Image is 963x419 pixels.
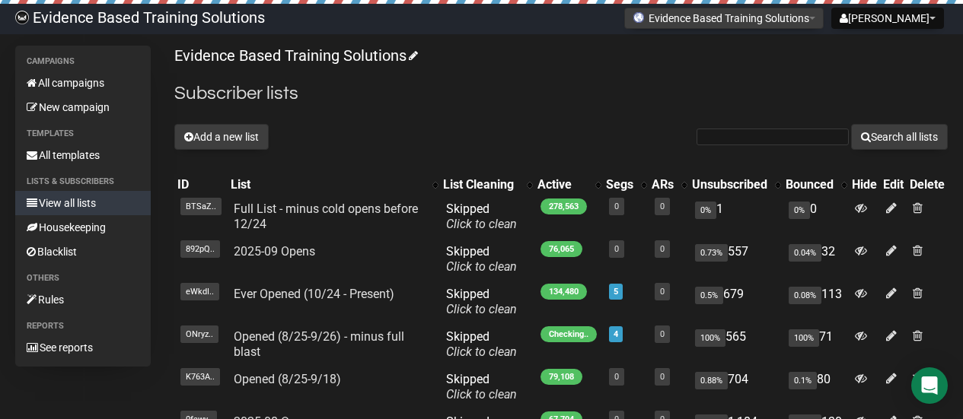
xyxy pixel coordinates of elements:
[783,281,849,323] td: 113
[446,372,517,402] span: Skipped
[174,46,416,65] a: Evidence Based Training Solutions
[660,202,665,211] a: 0
[15,191,151,215] a: View all lists
[15,11,29,24] img: 6a635aadd5b086599a41eda90e0773ac
[633,11,645,24] img: favicons
[15,317,151,335] li: Reports
[624,8,824,29] button: Evidence Based Training Solutions
[540,284,587,300] span: 134,480
[689,195,783,238] td: 1
[783,195,849,238] td: 0
[177,177,225,192] div: ID
[15,95,151,119] a: New campaign
[15,173,151,191] li: Lists & subscribers
[849,174,880,195] th: Hide: No sort applied, sorting is disabled
[446,329,517,359] span: Skipped
[907,174,948,195] th: Delete: No sort applied, sorting is disabled
[446,244,517,274] span: Skipped
[783,174,849,195] th: Bounced: No sort applied, activate to apply an ascending sort
[174,124,269,150] button: Add a new list
[446,344,517,359] a: Click to clean
[234,287,394,301] a: Ever Opened (10/24 - Present)
[910,177,945,192] div: Delete
[789,287,821,304] span: 0.08%
[880,174,907,195] th: Edit: No sort applied, sorting is disabled
[689,366,783,408] td: 704
[911,367,948,404] div: Open Intercom Messenger
[852,177,877,192] div: Hide
[614,202,619,211] a: 0
[695,287,723,304] span: 0.5%
[228,174,440,195] th: List: No sort applied, activate to apply an ascending sort
[443,177,519,192] div: List Cleaning
[660,329,665,339] a: 0
[614,329,618,339] a: 4
[446,259,517,274] a: Click to clean
[789,202,810,219] span: 0%
[180,325,218,343] span: ONryz..
[15,335,151,360] a: See reports
[180,240,220,258] span: 892pQ..
[174,174,228,195] th: ID: No sort applied, sorting is disabled
[789,244,821,262] span: 0.04%
[540,326,597,342] span: Checking..
[695,372,728,389] span: 0.88%
[446,217,517,231] a: Click to clean
[15,269,151,287] li: Others
[689,323,783,366] td: 565
[689,281,783,323] td: 679
[174,80,948,107] h2: Subscriber lists
[695,329,725,347] span: 100%
[660,244,665,254] a: 0
[786,177,834,192] div: Bounced
[851,124,948,150] button: Search all lists
[15,240,151,264] a: Blacklist
[446,387,517,402] a: Click to clean
[446,202,517,231] span: Skipped
[652,177,674,192] div: ARs
[534,174,603,195] th: Active: No sort applied, activate to apply an ascending sort
[446,302,517,316] a: Click to clean
[603,174,649,195] th: Segs: No sort applied, activate to apply an ascending sort
[15,215,151,240] a: Housekeeping
[660,287,665,297] a: 0
[789,372,817,389] span: 0.1%
[614,372,619,382] a: 0
[692,177,767,192] div: Unsubscribed
[689,174,783,195] th: Unsubscribed: No sort applied, activate to apply an ascending sort
[15,52,151,71] li: Campaigns
[180,368,220,386] span: K763A..
[15,287,151,312] a: Rules
[537,177,588,192] div: Active
[783,366,849,408] td: 80
[783,238,849,281] td: 32
[446,287,517,316] span: Skipped
[180,283,219,300] span: eWkdI..
[180,198,222,215] span: BTSaZ..
[15,71,151,95] a: All campaigns
[540,369,582,385] span: 79,108
[695,202,716,219] span: 0%
[649,174,689,195] th: ARs: No sort applied, activate to apply an ascending sort
[15,125,151,143] li: Templates
[540,198,587,214] span: 278,563
[831,8,944,29] button: [PERSON_NAME]
[606,177,633,192] div: Segs
[231,177,425,192] div: List
[15,143,151,167] a: All templates
[234,202,418,231] a: Full List - minus cold opens before 12/24
[614,287,618,297] a: 5
[540,241,582,257] span: 76,065
[695,244,728,262] span: 0.73%
[440,174,534,195] th: List Cleaning: No sort applied, activate to apply an ascending sort
[234,329,404,359] a: Opened (8/25-9/26) - minus full blast
[883,177,904,192] div: Edit
[234,244,315,259] a: 2025-09 Opens
[789,329,819,347] span: 100%
[614,244,619,254] a: 0
[234,372,341,386] a: Opened (8/25-9/18)
[783,323,849,366] td: 71
[660,372,665,382] a: 0
[689,238,783,281] td: 557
